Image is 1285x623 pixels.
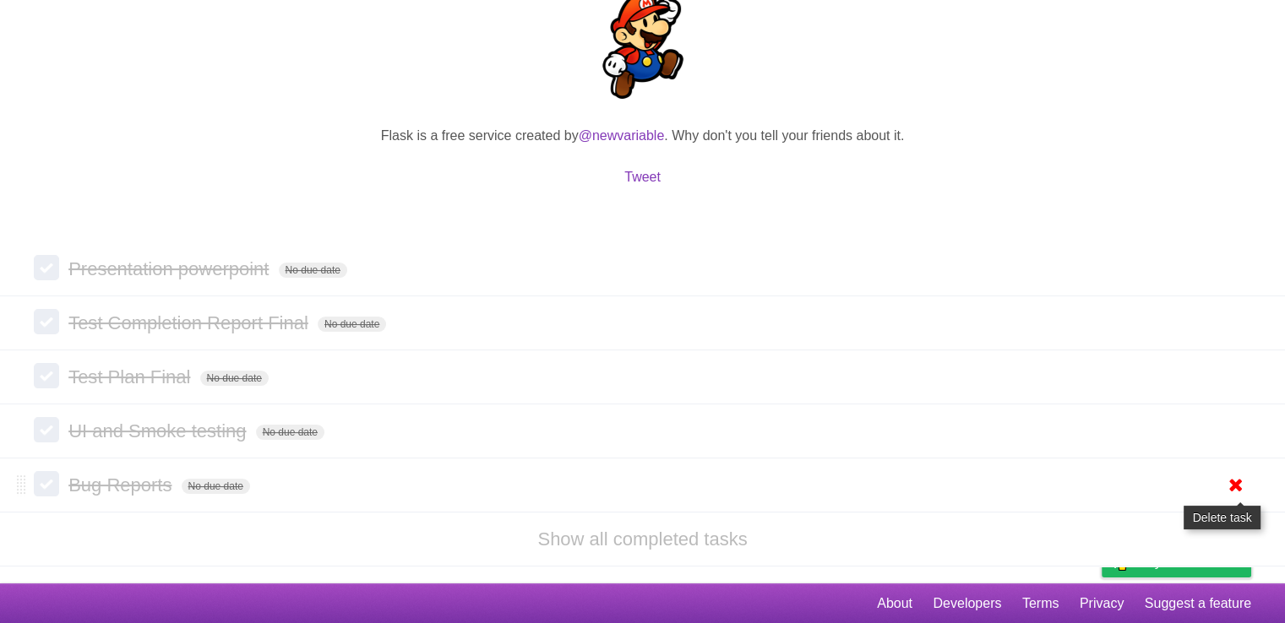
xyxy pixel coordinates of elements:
span: UI and Smoke testing [68,420,250,442]
span: No due date [318,317,386,332]
label: Done [34,309,59,334]
span: Test Completion Report Final [68,312,313,333]
label: Done [34,255,59,280]
label: Done [34,471,59,496]
label: Done [34,417,59,442]
span: Test Plan Final [68,366,194,387]
span: Presentation powerpoint [68,258,273,279]
a: @newvariable [579,128,665,143]
a: Suggest a feature [1145,588,1251,620]
a: Show all completed tasks [537,528,747,550]
a: Terms [1022,588,1059,620]
a: About [877,588,912,620]
span: No due date [182,479,250,494]
span: No due date [256,425,324,440]
span: No due date [279,263,347,278]
span: No due date [200,371,269,386]
span: Bug Reports [68,474,176,496]
a: Tweet [624,170,661,184]
a: Privacy [1080,588,1124,620]
label: Done [34,363,59,388]
a: Developers [933,588,1001,620]
span: Buy me a coffee [1137,547,1243,577]
p: Flask is a free service created by . Why don't you tell your friends about it. [34,126,1251,146]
